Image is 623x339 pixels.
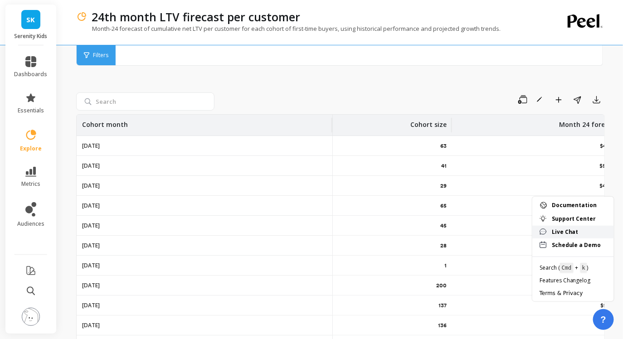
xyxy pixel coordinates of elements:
[17,220,44,228] span: audiences
[580,263,587,273] kbd: k
[575,264,579,271] span: +
[20,145,42,152] span: explore
[76,92,214,111] input: Search
[444,262,447,269] p: 1
[82,282,100,289] p: [DATE]
[552,215,607,223] span: Support Center
[76,11,87,22] img: header icon
[440,222,447,229] p: 45
[82,242,100,249] p: [DATE]
[540,264,589,271] span: Search ( )
[440,142,447,150] p: 63
[82,162,100,169] p: [DATE]
[82,302,100,309] p: [DATE]
[82,182,100,189] p: [DATE]
[27,15,35,25] span: SK
[601,302,619,309] p: $92.57
[601,313,606,326] span: ?
[441,162,447,169] p: 41
[552,202,607,209] span: Documentation
[93,52,108,59] span: Filters
[82,202,100,209] p: [DATE]
[82,115,128,129] p: Cohort month
[532,197,614,301] div: ?
[440,202,447,209] p: 65
[593,309,614,330] button: ?
[18,107,44,114] span: essentials
[82,222,100,229] p: [DATE]
[600,162,619,169] p: $55.05
[540,277,591,284] span: Features Changelog
[82,262,100,269] p: [DATE]
[22,308,40,326] img: profile picture
[560,263,574,273] kbd: Cmd
[600,142,619,150] p: $45.45
[552,228,607,236] span: Live Chat
[559,115,618,129] p: Month 24 forecast
[540,290,583,297] span: Terms & Privacy
[76,24,501,33] p: Month-24 forecast of cumulative net LTV per customer for each cohort of first-time buyers, using ...
[21,180,40,188] span: metrics
[15,71,48,78] span: dashboards
[436,282,447,289] p: 200
[82,142,100,150] p: [DATE]
[15,33,48,40] p: Serenity Kids
[552,242,607,249] span: Schedule a Demo
[600,182,619,189] p: $49.03
[440,242,447,249] p: 28
[438,322,447,329] p: 136
[410,115,447,129] p: Cohort size
[82,322,100,329] p: [DATE]
[92,9,300,24] p: 24th month LTV firecast per customer
[438,302,447,309] p: 137
[440,182,447,189] p: 29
